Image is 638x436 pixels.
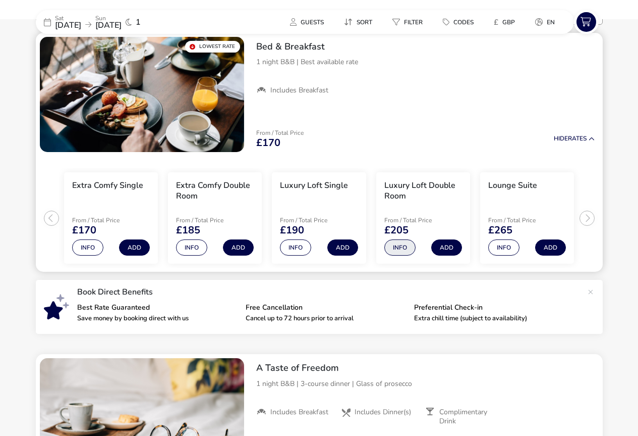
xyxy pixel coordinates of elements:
[431,239,462,256] button: Add
[72,225,96,235] span: £170
[185,41,240,53] div: Lowest Rate
[357,18,372,26] span: Sort
[414,315,574,322] p: Extra chill time (subject to availability)
[72,180,143,191] h3: Extra Comfy Single
[327,239,358,256] button: Add
[282,15,336,29] naf-pibe-menu-bar-item: Guests
[384,239,416,256] button: Info
[163,168,267,268] swiper-slide: 2 / 5
[267,168,371,268] swiper-slide: 3 / 5
[282,15,332,29] button: Guests
[95,20,122,31] span: [DATE]
[502,18,515,26] span: GBP
[270,86,328,95] span: Includes Breakfast
[256,138,280,148] span: £170
[246,304,406,311] p: Free Cancellation
[176,180,254,202] h3: Extra Comfy Double Room
[72,239,103,256] button: Info
[414,304,574,311] p: Preferential Check-in
[488,180,537,191] h3: Lounge Suite
[256,130,304,136] p: From / Total Price
[355,408,411,417] span: Includes Dinner(s)
[270,408,328,417] span: Includes Breakfast
[488,225,512,235] span: £265
[223,239,254,256] button: Add
[77,288,583,296] p: Book Direct Benefits
[439,408,502,426] span: Complimentary Drink
[488,217,560,223] p: From / Total Price
[55,20,81,31] span: [DATE]
[248,33,603,104] div: Bed & Breakfast1 night B&B | Best available rateIncludes Breakfast
[486,15,523,29] button: £GBP
[36,10,187,34] div: Sat[DATE]Sun[DATE]1
[256,378,595,389] p: 1 night B&B | 3-course dinner | Glass of prosecco
[301,18,324,26] span: Guests
[404,18,423,26] span: Filter
[336,15,380,29] button: Sort
[384,225,409,235] span: £205
[453,18,474,26] span: Codes
[336,15,384,29] naf-pibe-menu-bar-item: Sort
[486,15,527,29] naf-pibe-menu-bar-item: £GBP
[384,180,462,202] h3: Luxury Loft Double Room
[176,239,207,256] button: Info
[527,15,567,29] naf-pibe-menu-bar-item: en
[55,15,81,21] p: Sat
[547,18,555,26] span: en
[59,168,163,268] swiper-slide: 1 / 5
[280,225,304,235] span: £190
[494,17,498,27] i: £
[435,15,482,29] button: Codes
[535,239,566,256] button: Add
[77,304,238,311] p: Best Rate Guaranteed
[280,239,311,256] button: Info
[384,217,456,223] p: From / Total Price
[554,134,568,142] span: Hide
[40,37,244,152] swiper-slide: 1 / 1
[384,15,431,29] button: Filter
[475,168,579,268] swiper-slide: 5 / 5
[371,168,475,268] swiper-slide: 4 / 5
[95,15,122,21] p: Sun
[256,362,595,374] h2: A Taste of Freedom
[384,15,435,29] naf-pibe-menu-bar-item: Filter
[280,180,348,191] h3: Luxury Loft Single
[527,15,563,29] button: en
[136,18,141,26] span: 1
[435,15,486,29] naf-pibe-menu-bar-item: Codes
[246,315,406,322] p: Cancel up to 72 hours prior to arrival
[488,239,519,256] button: Info
[119,239,150,256] button: Add
[256,57,595,67] p: 1 night B&B | Best available rate
[248,354,603,434] div: A Taste of Freedom1 night B&B | 3-course dinner | Glass of proseccoIncludes BreakfastIncludes Din...
[176,225,200,235] span: £185
[77,315,238,322] p: Save money by booking direct with us
[256,41,595,53] h2: Bed & Breakfast
[176,217,248,223] p: From / Total Price
[72,217,144,223] p: From / Total Price
[280,217,352,223] p: From / Total Price
[554,135,595,142] button: HideRates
